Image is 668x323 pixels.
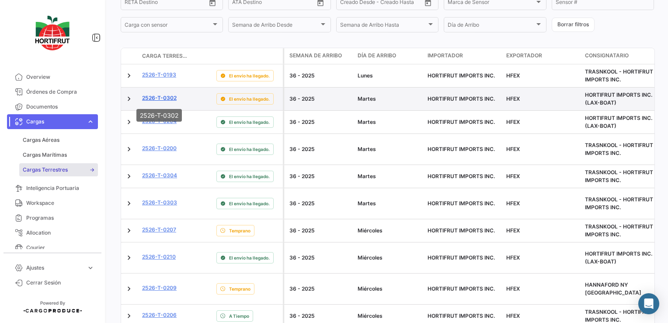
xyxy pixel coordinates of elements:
span: HFEX [506,146,520,152]
span: El envío ha llegado. [229,95,270,102]
a: 2526-T-0303 [142,199,177,207]
div: 2526-T-0302 [136,109,182,122]
span: Inteligencia Portuaria [26,184,94,192]
datatable-header-cell: Día de Arribo [354,48,424,64]
div: Abrir Intercom Messenger [638,293,659,314]
span: Día de Arribo [358,52,396,60]
span: TRASNKOOL - HORTIFRUT IMPORTS INC. [585,142,653,156]
span: Consignatario [585,52,629,60]
span: HORTIFRUT IMPORTS INC. [428,95,495,102]
span: HFEX [506,95,520,102]
span: HFEX [506,285,520,292]
a: Documentos [7,99,98,114]
div: 36 - 2025 [289,172,351,180]
span: HORTIFRUT IMPORTS INC. (LAX-BOAT) [585,250,652,265]
span: expand_more [87,264,94,272]
span: El envío ha llegado. [229,200,270,207]
input: Hasta [146,0,185,7]
div: Martes [358,95,421,103]
span: El envío ha llegado. [229,72,270,79]
span: Semana de Arribo Hasta [340,23,427,29]
a: Expand/Collapse Row [125,253,133,262]
span: HORTIFRUT IMPORTS INC. [428,119,495,125]
span: Órdenes de Compra [26,88,94,96]
div: 36 - 2025 [289,200,351,207]
span: Exportador [506,52,542,60]
input: Desde [125,0,140,7]
div: 36 - 2025 [289,118,351,126]
span: expand_more [87,118,94,126]
span: TRASNKOOL - HORTIFRUT IMPORTS INC. [585,196,653,211]
span: HORTIFRUT IMPORTS INC. [428,200,495,207]
datatable-header-cell: Exportador [503,48,581,64]
span: HORTIFRUT IMPORTS INC. [428,312,495,319]
input: Creado Hasta [381,0,420,7]
span: HFEX [506,173,520,179]
a: 2526-T-0209 [142,284,177,292]
a: 2526-T-0207 [142,226,176,234]
span: Cargas Aéreas [23,136,59,144]
datatable-header-cell: Póliza [191,53,213,60]
a: 2526-T-0206 [142,311,177,319]
a: Expand/Collapse Row [125,226,133,235]
div: Martes [358,145,421,153]
span: HORTIFRUT IMPORTS INC. [428,146,495,152]
div: 36 - 2025 [289,227,351,235]
span: Allocation [26,229,94,237]
a: Courier [7,240,98,255]
span: Workspace [26,199,94,207]
span: Programas [26,214,94,222]
span: HORTIFRUT IMPORTS INC. (LAX-BOAT) [585,91,652,106]
div: 36 - 2025 [289,95,351,103]
span: Ajustes [26,264,83,272]
a: Workspace [7,196,98,211]
div: 36 - 2025 [289,312,351,320]
span: HFEX [506,200,520,207]
a: Cargas Marítimas [19,148,98,161]
a: Expand/Collapse Row [125,312,133,320]
input: Creado Desde [340,0,375,7]
span: TRASNKOOL - HORTIFRUT IMPORTS INC. [585,223,653,238]
span: Courier [26,244,94,252]
span: Importador [428,52,463,60]
datatable-header-cell: Consignatario [581,48,660,64]
div: Martes [358,118,421,126]
span: El envío ha llegado. [229,173,270,180]
img: logo-hortifrut.svg [31,11,74,56]
span: HFEX [506,227,520,234]
span: HORTIFRUT IMPORTS INC. [428,254,495,261]
div: Martes [358,200,421,207]
div: Lunes [358,72,421,80]
a: 2526-T-0193 [142,71,176,79]
span: HANNAFORD NY DC [585,281,641,296]
datatable-header-cell: Importador [424,48,503,64]
a: Allocation [7,225,98,240]
a: Overview [7,70,98,84]
a: Expand/Collapse Row [125,199,133,208]
a: Inteligencia Portuaria [7,181,98,196]
span: HFEX [506,72,520,79]
div: Miércoles [358,227,421,235]
span: Marca de Sensor [448,0,534,7]
span: Semana de Arribo [289,52,342,60]
a: Expand/Collapse Row [125,284,133,293]
span: TRASNKOOL - HORTIFRUT IMPORTS INC. [585,169,653,183]
span: Cargas [26,118,83,126]
span: Carga Terrestre # [142,52,188,60]
span: A Tiempo [229,312,249,319]
div: 36 - 2025 [289,254,351,262]
span: Carga con sensor [125,23,211,29]
span: Documentos [26,103,94,111]
a: Expand/Collapse Row [125,145,133,154]
span: TRASNKOOL - HORTIFRUT IMPORTS INC. [585,309,653,323]
span: HFEX [506,312,520,319]
a: Expand/Collapse Row [125,172,133,181]
span: El envío ha llegado. [229,146,270,153]
a: Expand/Collapse Row [125,95,133,103]
div: 36 - 2025 [289,72,351,80]
span: TRASNKOOL - HORTIFRUT IMPORTS INC. [585,68,653,83]
span: HORTIFRUT IMPORTS INC. [428,227,495,234]
datatable-header-cell: Semana de Arribo [284,48,354,64]
div: Miércoles [358,254,421,262]
a: 2526-T-0304 [142,172,177,179]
